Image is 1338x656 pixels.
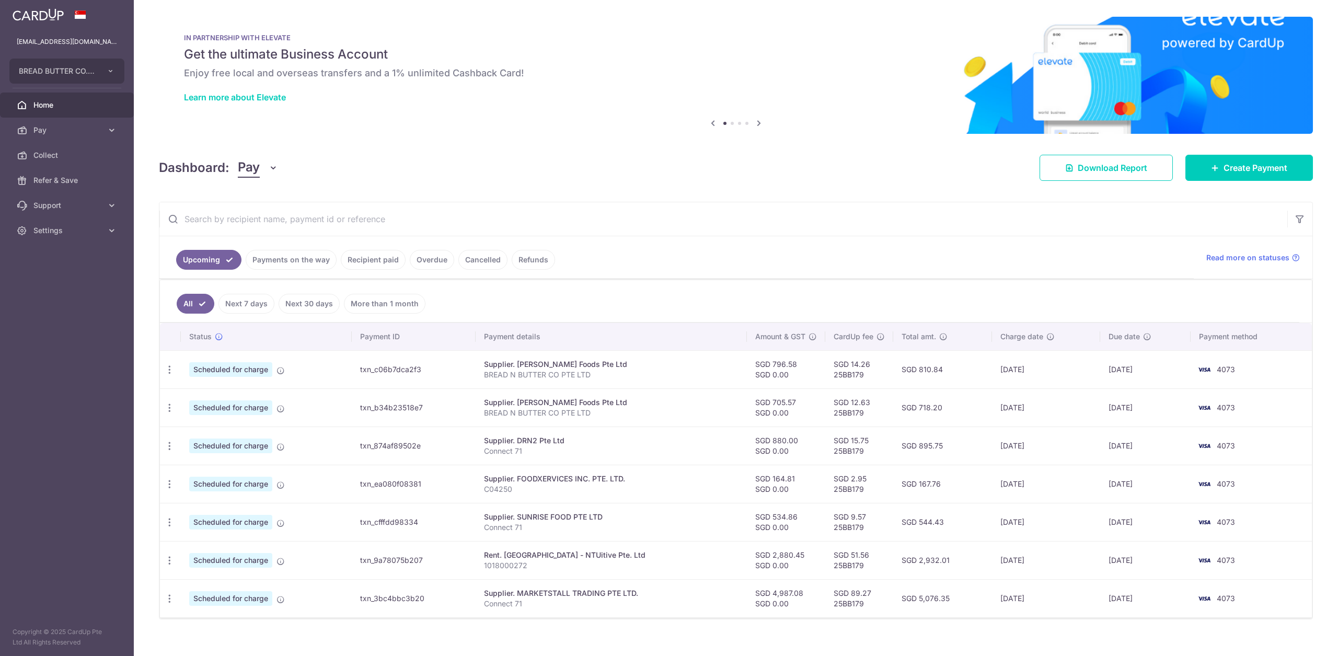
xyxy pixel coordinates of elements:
span: Read more on statuses [1206,252,1289,263]
span: 4073 [1217,594,1235,603]
div: Supplier. [PERSON_NAME] Foods Pte Ltd [484,359,739,370]
td: SGD 2.95 25BB179 [825,465,893,503]
td: txn_ea080f08381 [352,465,475,503]
a: Learn more about Elevate [184,92,286,102]
a: Download Report [1040,155,1173,181]
span: 4073 [1217,365,1235,374]
p: [EMAIL_ADDRESS][DOMAIN_NAME] [17,37,117,47]
a: Overdue [410,250,454,270]
td: SGD 880.00 SGD 0.00 [747,427,825,465]
button: BREAD BUTTER CO. PRIVATE LIMITED [9,59,124,84]
td: SGD 51.56 25BB179 [825,541,893,579]
span: Due date [1109,331,1140,342]
a: More than 1 month [344,294,425,314]
td: SGD 796.58 SGD 0.00 [747,350,825,388]
td: [DATE] [1100,427,1191,465]
img: Renovation banner [159,17,1313,134]
span: Scheduled for charge [189,553,272,568]
a: All [177,294,214,314]
td: SGD 2,932.01 [893,541,992,579]
td: [DATE] [992,541,1100,579]
td: SGD 12.63 25BB179 [825,388,893,427]
th: Payment ID [352,323,475,350]
h4: Dashboard: [159,158,229,177]
span: Total amt. [902,331,936,342]
td: [DATE] [992,579,1100,617]
td: txn_b34b23518e7 [352,388,475,427]
td: SGD 895.75 [893,427,992,465]
span: Status [189,331,212,342]
a: Create Payment [1185,155,1313,181]
td: SGD 9.57 25BB179 [825,503,893,541]
td: SGD 167.76 [893,465,992,503]
div: Supplier. MARKETSTALL TRADING PTE LTD. [484,588,739,599]
h6: Enjoy free local and overseas transfers and a 1% unlimited Cashback Card! [184,67,1288,79]
input: Search by recipient name, payment id or reference [159,202,1287,236]
td: SGD 534.86 SGD 0.00 [747,503,825,541]
td: [DATE] [1100,465,1191,503]
span: Charge date [1000,331,1043,342]
span: Scheduled for charge [189,362,272,377]
td: [DATE] [992,388,1100,427]
div: Supplier. SUNRISE FOOD PTE LTD [484,512,739,522]
div: Supplier. FOODXERVICES INC. PTE. LTD. [484,474,739,484]
a: Next 30 days [279,294,340,314]
a: Cancelled [458,250,507,270]
a: Refunds [512,250,555,270]
td: [DATE] [992,427,1100,465]
th: Payment details [476,323,747,350]
span: BREAD BUTTER CO. PRIVATE LIMITED [19,66,96,76]
span: 4073 [1217,441,1235,450]
td: SGD 2,880.45 SGD 0.00 [747,541,825,579]
span: Home [33,100,102,110]
td: [DATE] [1100,579,1191,617]
a: Upcoming [176,250,241,270]
td: SGD 544.43 [893,503,992,541]
span: Scheduled for charge [189,515,272,530]
p: BREAD N BUTTER CO PTE LTD [484,370,739,380]
a: Payments on the way [246,250,337,270]
span: Scheduled for charge [189,477,272,491]
span: Pay [238,158,260,178]
div: Supplier. DRN2 Pte Ltd [484,435,739,446]
td: [DATE] [992,503,1100,541]
span: 4073 [1217,556,1235,565]
p: Connect 71 [484,599,739,609]
span: Refer & Save [33,175,102,186]
div: Supplier. [PERSON_NAME] Foods Pte Ltd [484,397,739,408]
td: [DATE] [1100,541,1191,579]
span: Pay [33,125,102,135]
img: Bank Card [1194,592,1215,605]
td: txn_9a78075b207 [352,541,475,579]
p: Connect 71 [484,522,739,533]
button: Pay [238,158,278,178]
p: Connect 71 [484,446,739,456]
td: txn_cfffdd98334 [352,503,475,541]
span: Settings [33,225,102,236]
td: SGD 89.27 25BB179 [825,579,893,617]
span: Create Payment [1224,162,1287,174]
p: C04250 [484,484,739,494]
img: Bank Card [1194,516,1215,528]
span: Amount & GST [755,331,805,342]
td: [DATE] [992,350,1100,388]
td: SGD 4,987.08 SGD 0.00 [747,579,825,617]
td: SGD 5,076.35 [893,579,992,617]
td: txn_3bc4bbc3b20 [352,579,475,617]
img: Bank Card [1194,401,1215,414]
td: [DATE] [992,465,1100,503]
td: SGD 705.57 SGD 0.00 [747,388,825,427]
div: Rent. [GEOGRAPHIC_DATA] - NTUitive Pte. Ltd [484,550,739,560]
td: [DATE] [1100,503,1191,541]
td: [DATE] [1100,350,1191,388]
p: 1018000272 [484,560,739,571]
span: CardUp fee [834,331,873,342]
a: Read more on statuses [1206,252,1300,263]
a: Next 7 days [218,294,274,314]
span: 4073 [1217,479,1235,488]
td: SGD 15.75 25BB179 [825,427,893,465]
span: Scheduled for charge [189,400,272,415]
span: 4073 [1217,517,1235,526]
p: BREAD N BUTTER CO PTE LTD [484,408,739,418]
img: Bank Card [1194,554,1215,567]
